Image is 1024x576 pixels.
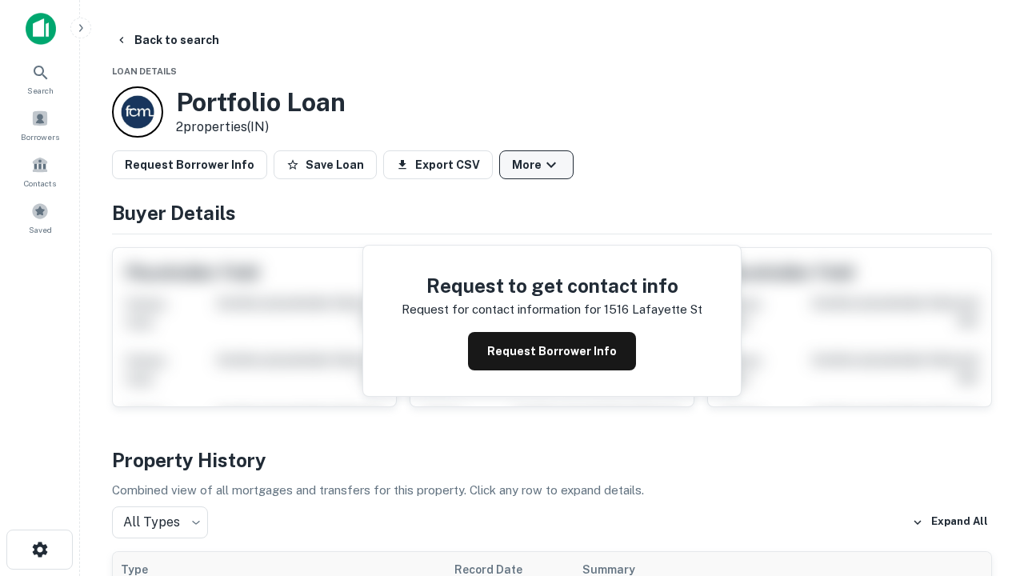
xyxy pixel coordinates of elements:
h3: Portfolio Loan [176,87,346,118]
a: Borrowers [5,103,75,146]
button: Save Loan [274,150,377,179]
button: More [499,150,574,179]
h4: Request to get contact info [402,271,702,300]
div: All Types [112,506,208,538]
a: Search [5,57,75,100]
span: Search [27,84,54,97]
span: Borrowers [21,130,59,143]
button: Back to search [109,26,226,54]
p: Combined view of all mortgages and transfers for this property. Click any row to expand details. [112,481,992,500]
p: Request for contact information for [402,300,601,319]
h4: Property History [112,446,992,474]
p: 1516 lafayette st [604,300,702,319]
button: Request Borrower Info [112,150,267,179]
span: Saved [29,223,52,236]
button: Request Borrower Info [468,332,636,370]
p: 2 properties (IN) [176,118,346,137]
a: Contacts [5,150,75,193]
img: capitalize-icon.png [26,13,56,45]
a: Saved [5,196,75,239]
span: Loan Details [112,66,177,76]
button: Export CSV [383,150,493,179]
button: Expand All [908,510,992,534]
span: Contacts [24,177,56,190]
h4: Buyer Details [112,198,992,227]
iframe: Chat Widget [944,397,1024,474]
